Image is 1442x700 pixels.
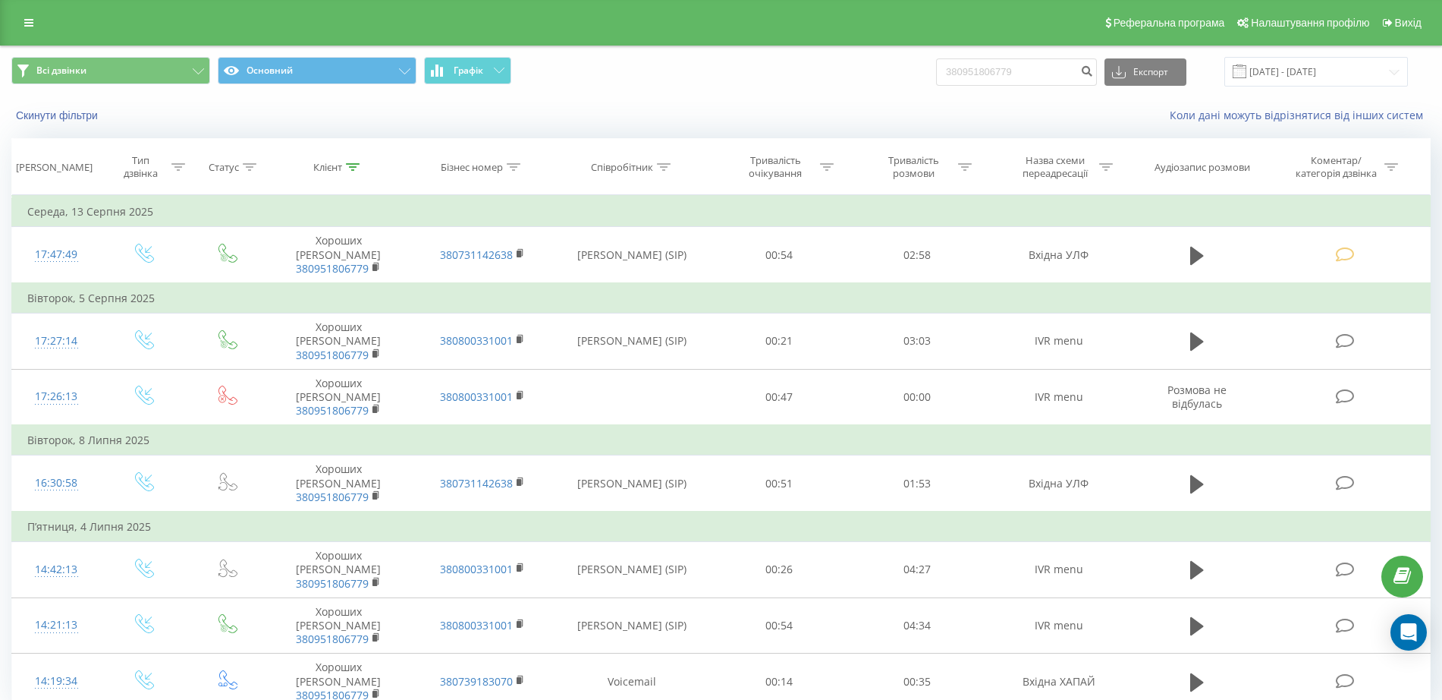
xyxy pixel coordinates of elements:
div: Бізнес номер [441,161,503,174]
span: Всі дзвінки [36,65,86,77]
td: [PERSON_NAME] (SIP) [554,542,709,598]
td: IVR menu [987,598,1131,654]
a: 380951806779 [296,576,369,591]
div: Тип дзвінка [114,154,168,180]
div: 17:47:49 [27,240,85,270]
span: Вихід [1395,17,1422,29]
div: Тривалість розмови [873,154,954,180]
td: IVR menu [987,542,1131,598]
span: Реферальна програма [1114,17,1225,29]
a: 380951806779 [296,261,369,276]
a: 380731142638 [440,248,513,262]
td: [PERSON_NAME] (SIP) [554,598,709,654]
td: Хороших [PERSON_NAME] [266,456,410,512]
td: 00:51 [710,456,849,512]
div: Співробітник [591,161,653,174]
button: Основний [218,57,416,84]
a: 380800331001 [440,618,513,632]
td: 04:27 [848,542,987,598]
td: 00:26 [710,542,849,598]
td: 00:54 [710,227,849,283]
span: Налаштування профілю [1251,17,1369,29]
div: Статус [209,161,239,174]
div: Тривалість очікування [735,154,816,180]
td: IVR menu [987,314,1131,370]
button: Графік [424,57,511,84]
td: П’ятниця, 4 Липня 2025 [12,512,1431,542]
a: 380800331001 [440,333,513,348]
td: Хороших [PERSON_NAME] [266,314,410,370]
td: 04:34 [848,598,987,654]
a: 380951806779 [296,632,369,646]
td: 01:53 [848,456,987,512]
span: Графік [454,65,483,76]
td: 00:47 [710,369,849,425]
div: 14:21:13 [27,610,85,640]
div: Аудіозапис розмови [1155,161,1250,174]
a: Коли дані можуть відрізнятися вiд інших систем [1170,108,1431,122]
td: Хороших [PERSON_NAME] [266,227,410,283]
a: 380951806779 [296,403,369,418]
a: 380951806779 [296,348,369,362]
a: 380739183070 [440,674,513,689]
div: Open Intercom Messenger [1390,614,1427,651]
div: 17:27:14 [27,326,85,356]
div: 16:30:58 [27,468,85,498]
td: 02:58 [848,227,987,283]
td: [PERSON_NAME] (SIP) [554,227,709,283]
td: [PERSON_NAME] (SIP) [554,456,709,512]
td: Хороших [PERSON_NAME] [266,598,410,654]
td: 00:54 [710,598,849,654]
div: Назва схеми переадресації [1014,154,1095,180]
div: Клієнт [313,161,342,174]
td: Середа, 13 Серпня 2025 [12,197,1431,227]
td: 03:03 [848,314,987,370]
a: 380800331001 [440,562,513,576]
div: [PERSON_NAME] [16,161,93,174]
input: Пошук за номером [936,58,1097,86]
a: 380731142638 [440,476,513,490]
button: Всі дзвінки [11,57,210,84]
td: Хороших [PERSON_NAME] [266,542,410,598]
div: 17:26:13 [27,382,85,411]
div: Коментар/категорія дзвінка [1292,154,1381,180]
span: Розмова не відбулась [1167,383,1227,411]
td: Вівторок, 8 Липня 2025 [12,425,1431,456]
td: Вівторок, 5 Серпня 2025 [12,283,1431,314]
td: Хороших [PERSON_NAME] [266,369,410,425]
a: 380800331001 [440,389,513,404]
td: 00:00 [848,369,987,425]
td: Вхідна УЛФ [987,227,1131,283]
div: 14:19:34 [27,667,85,696]
td: 00:21 [710,314,849,370]
td: IVR menu [987,369,1131,425]
td: Вхідна УЛФ [987,456,1131,512]
button: Скинути фільтри [11,109,105,122]
a: 380951806779 [296,490,369,504]
td: [PERSON_NAME] (SIP) [554,314,709,370]
div: 14:42:13 [27,555,85,585]
button: Експорт [1104,58,1186,86]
